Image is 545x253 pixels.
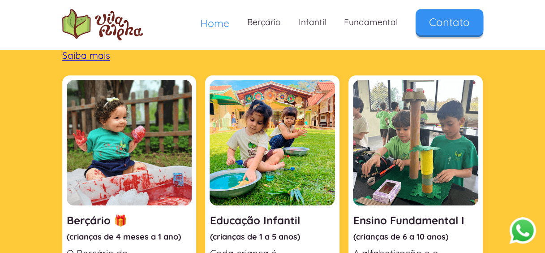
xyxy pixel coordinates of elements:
[62,49,110,61] a: Saiba mais
[353,214,478,227] h3: Ensino Fundamental I
[67,231,192,242] h4: (crianças de 4 meses a 1 ano)
[509,217,536,244] button: Abrir WhatsApp
[290,9,335,35] a: Infantil
[62,9,143,40] a: home
[238,9,290,35] a: Berçário
[416,9,483,35] a: Contato
[67,214,192,227] h3: Berçário 🎁
[353,231,478,242] h4: (crianças de 6 a 10 anos)
[210,231,335,242] h4: (crianças de 1 a 5 anos)
[210,214,335,227] h3: Educação Infantil
[335,9,407,35] a: Fundamental
[62,9,143,40] img: logo Escola Vila Alpha
[191,9,238,37] a: Home
[200,17,229,30] span: Home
